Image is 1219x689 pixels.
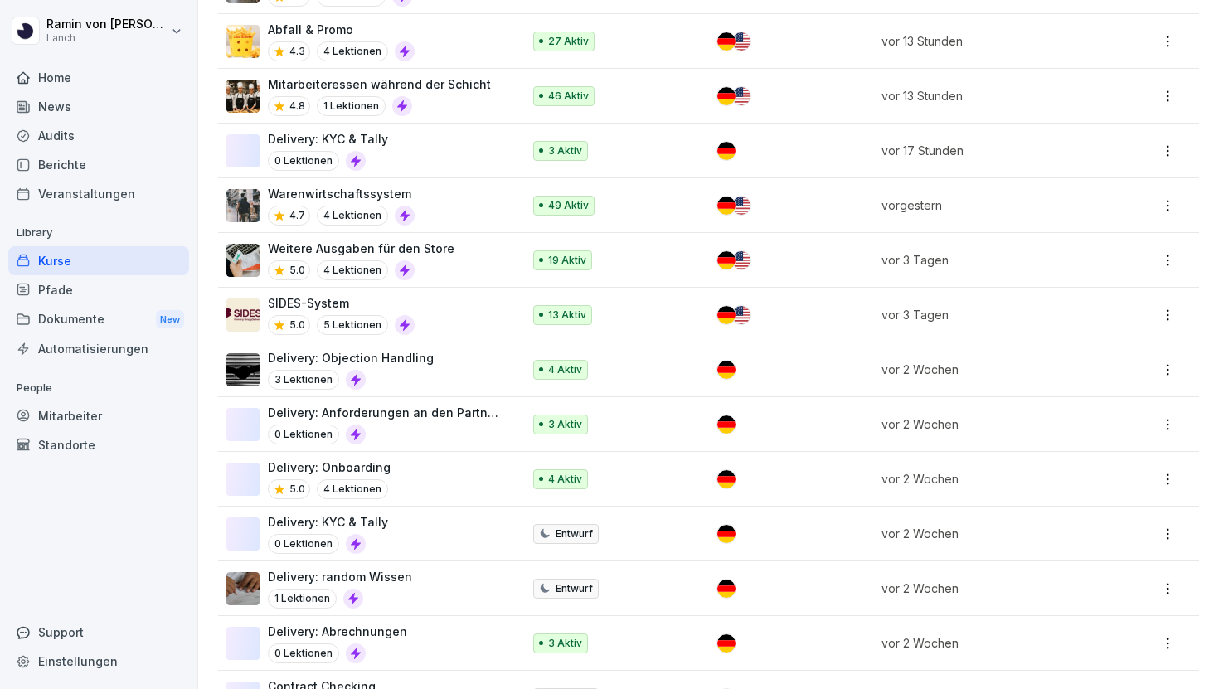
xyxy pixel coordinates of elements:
img: de.svg [717,470,736,488]
a: Einstellungen [8,647,189,676]
p: vor 3 Tagen [881,251,1097,269]
p: 1 Lektionen [317,96,386,116]
img: dxp6s89mgihow8pv4ecb2jfk.png [226,298,260,332]
p: Delivery: Anforderungen an den Partner (Hygiene und Sign Criteria) [268,404,505,421]
p: 0 Lektionen [268,151,339,171]
img: us.svg [732,251,750,269]
p: 5.0 [289,482,305,497]
p: Delivery: random Wissen [268,568,412,585]
a: Standorte [8,430,189,459]
p: vor 2 Wochen [881,634,1097,652]
p: 3 Aktiv [548,636,582,651]
img: de.svg [717,415,736,434]
p: Entwurf [556,526,593,541]
a: Audits [8,121,189,150]
p: vor 17 Stunden [881,142,1097,159]
img: uim5gx7fz7npk6ooxrdaio0l.png [226,353,260,386]
div: Pfade [8,275,189,304]
p: SIDES-System [268,294,415,312]
a: Berichte [8,150,189,179]
a: News [8,92,189,121]
img: de.svg [717,306,736,324]
p: 3 Lektionen [268,370,339,390]
p: Delivery: KYC & Tally [268,513,388,531]
a: Automatisierungen [8,334,189,363]
p: 4 Lektionen [317,479,388,499]
p: Mitarbeiteressen während der Schicht [268,75,491,93]
p: 0 Lektionen [268,643,339,663]
img: us.svg [732,306,750,324]
p: 0 Lektionen [268,425,339,444]
img: de.svg [717,361,736,379]
p: vor 2 Wochen [881,415,1097,433]
p: 3 Aktiv [548,143,582,158]
p: vor 13 Stunden [881,32,1097,50]
p: 5.0 [289,263,305,278]
p: 19 Aktiv [548,253,586,268]
a: Veranstaltungen [8,179,189,208]
img: de.svg [717,32,736,51]
img: rqk9zuyit2treb6bjhzcuekp.png [226,189,260,222]
p: 4 Lektionen [317,260,388,280]
img: de.svg [717,525,736,543]
p: 4 Aktiv [548,362,582,377]
img: mpfmley57t9j09lh7hbj74ms.png [226,572,260,605]
p: 4 Lektionen [317,206,388,226]
img: us.svg [732,197,750,215]
p: vor 13 Stunden [881,87,1097,104]
a: DokumenteNew [8,304,189,335]
p: Lanch [46,32,168,44]
p: Library [8,220,189,246]
p: Weitere Ausgaben für den Store [268,240,454,257]
p: Ramin von [PERSON_NAME] [46,17,168,32]
p: 13 Aktiv [548,308,586,323]
img: de.svg [717,197,736,215]
a: Kurse [8,246,189,275]
a: Mitarbeiter [8,401,189,430]
img: gjjlzyzklkomauxnabzwgl4y.png [226,244,260,277]
p: vor 3 Tagen [881,306,1097,323]
img: us.svg [732,87,750,105]
p: Warenwirtschaftssystem [268,185,415,202]
p: 1 Lektionen [268,589,337,609]
p: Entwurf [556,581,593,596]
p: vor 2 Wochen [881,361,1097,378]
p: 5 Lektionen [317,315,388,335]
p: 49 Aktiv [548,198,589,213]
p: 0 Lektionen [268,534,339,554]
p: People [8,375,189,401]
p: Delivery: Objection Handling [268,349,434,366]
p: 27 Aktiv [548,34,589,49]
p: 4.8 [289,99,305,114]
p: vor 2 Wochen [881,525,1097,542]
a: Home [8,63,189,92]
img: us.svg [732,32,750,51]
p: Delivery: KYC & Tally [268,130,388,148]
p: 4 Lektionen [317,41,388,61]
div: Dokumente [8,304,189,335]
p: Delivery: Abrechnungen [268,623,407,640]
p: vorgestern [881,197,1097,214]
p: 3 Aktiv [548,417,582,432]
p: Abfall & Promo [268,21,415,38]
p: 4 Aktiv [548,472,582,487]
img: urw3ytc7x1v5bfur977du01f.png [226,25,260,58]
div: New [156,310,184,329]
div: Support [8,618,189,647]
img: de.svg [717,142,736,160]
p: Delivery: Onboarding [268,459,391,476]
img: xjzuossoc1a89jeij0tv46pl.png [226,80,260,113]
p: 46 Aktiv [548,89,589,104]
img: de.svg [717,634,736,653]
img: de.svg [717,580,736,598]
